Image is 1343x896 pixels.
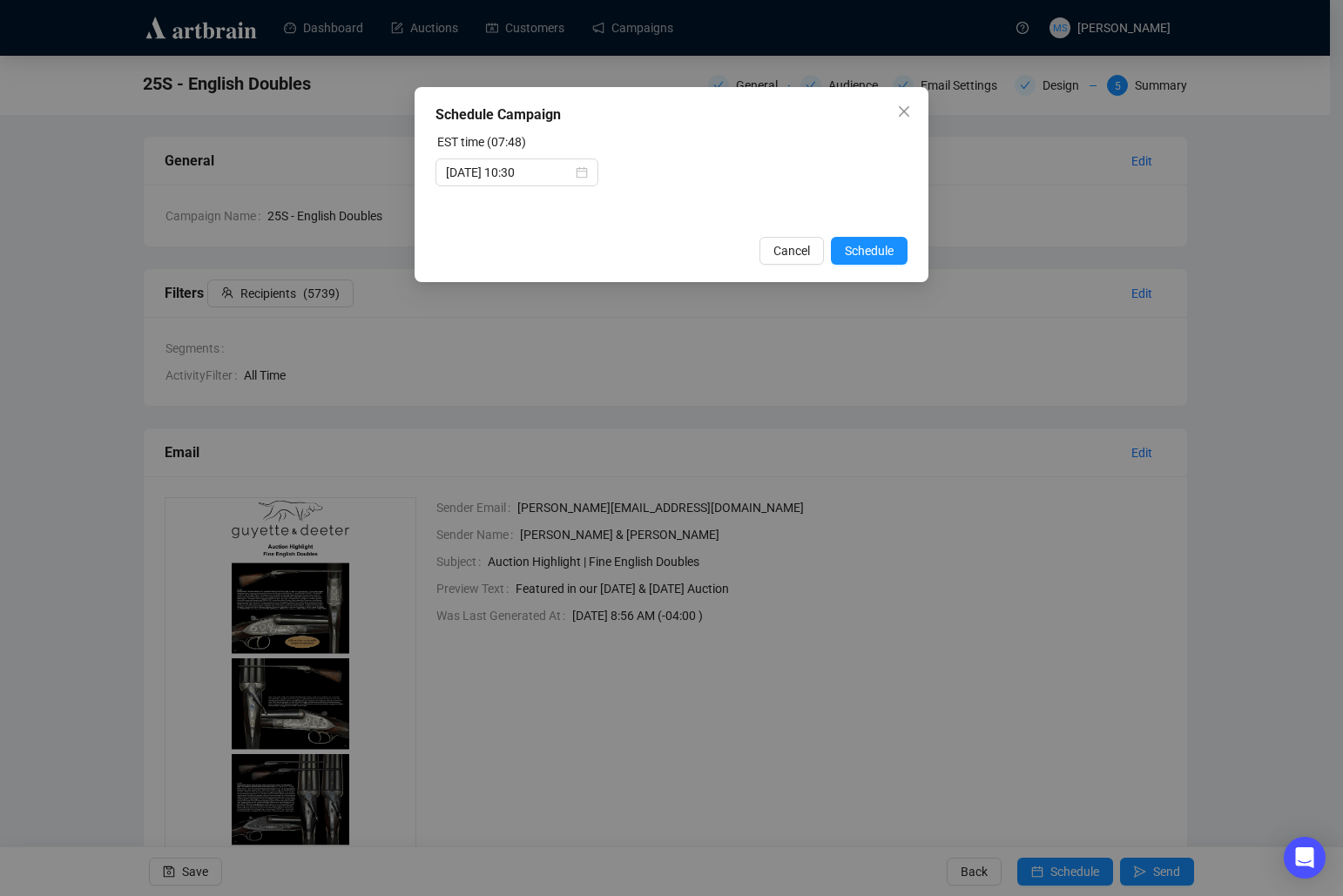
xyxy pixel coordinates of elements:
label: EST time (07:48) [437,135,526,149]
button: Cancel [759,237,824,265]
button: Close [890,98,918,125]
button: Schedule [831,237,908,265]
span: Cancel [773,241,810,260]
div: Open Intercom Messenger [1284,837,1326,879]
div: Schedule Campaign [435,104,908,125]
input: Select date [446,163,572,182]
span: Schedule [845,241,894,260]
span: close [897,104,911,118]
